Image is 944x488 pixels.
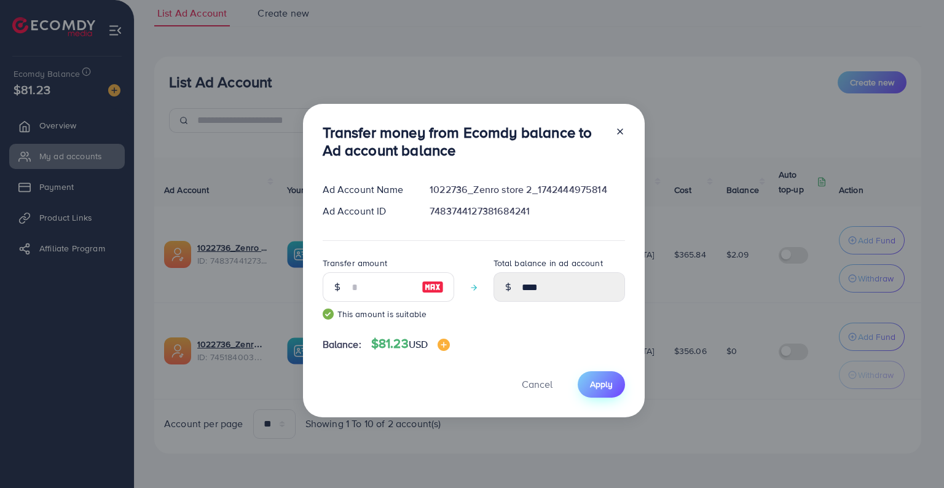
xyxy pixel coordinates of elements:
[420,204,634,218] div: 7483744127381684241
[323,124,605,159] h3: Transfer money from Ecomdy balance to Ad account balance
[420,183,634,197] div: 1022736_Zenro store 2_1742444975814
[522,377,553,391] span: Cancel
[578,371,625,398] button: Apply
[313,183,420,197] div: Ad Account Name
[590,378,613,390] span: Apply
[892,433,935,479] iframe: Chat
[323,257,387,269] label: Transfer amount
[409,337,428,351] span: USD
[323,308,454,320] small: This amount is suitable
[422,280,444,294] img: image
[494,257,603,269] label: Total balance in ad account
[506,371,568,398] button: Cancel
[323,309,334,320] img: guide
[323,337,361,352] span: Balance:
[438,339,450,351] img: image
[313,204,420,218] div: Ad Account ID
[371,336,450,352] h4: $81.23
